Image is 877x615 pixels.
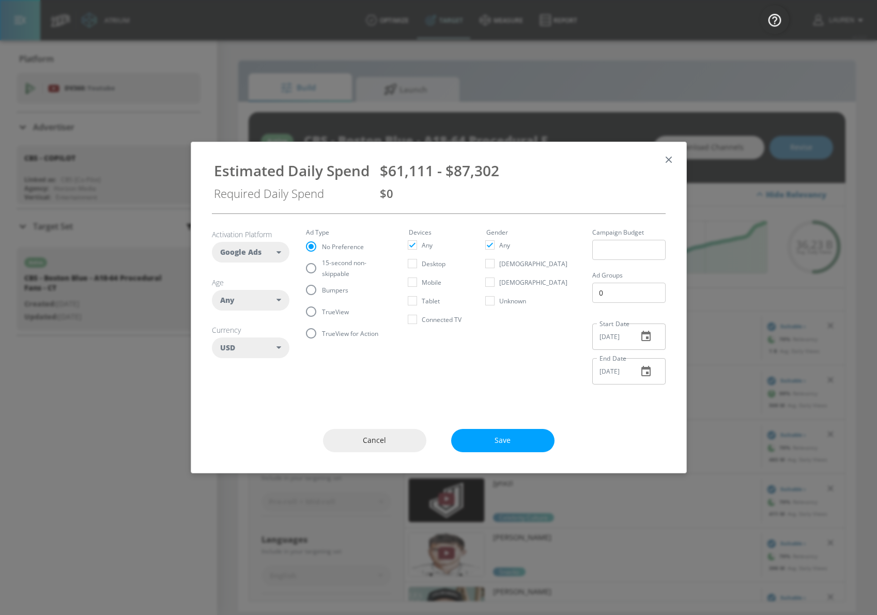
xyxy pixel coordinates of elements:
span: Tablet [422,296,440,306]
span: Any [499,240,510,251]
span: Mobile [422,277,441,288]
h6: Age [212,278,289,287]
div: USD [212,337,289,358]
span: TrueView [322,306,349,317]
span: Desktop [422,258,445,269]
span: Cancel [344,434,406,447]
div: Any [212,290,289,311]
button: Save [451,429,555,452]
button: Cancel [323,429,426,452]
span: TrueView for Action [322,328,378,339]
span: Any [422,240,433,251]
button: Open Resource Center [760,5,789,34]
span: 15-second non-skippable [322,257,384,279]
label: Ad Groups [592,272,666,279]
h6: Activation Platform [212,229,289,239]
span: Google Ads [220,247,261,257]
span: $61,111 - $87,302 [380,161,499,180]
span: Unknown [499,296,526,306]
span: [DEMOGRAPHIC_DATA] [499,258,567,269]
span: [DEMOGRAPHIC_DATA] [499,277,567,288]
legend: Devices [409,229,432,236]
legend: Gender [486,229,508,236]
div: Estimated Daily Spend [214,161,370,180]
span: Bumpers [322,285,348,296]
div: Google Ads [212,242,289,263]
span: USD [220,343,235,353]
span: Any [220,295,235,305]
legend: Ad Type [306,229,329,236]
div: Required Daily Spend [214,186,370,201]
span: No Preference [322,241,364,252]
div: $0 [380,186,664,201]
label: Campaign Budget [592,229,666,236]
span: Connected TV [422,314,461,325]
span: Save [472,434,534,447]
h6: Currency [212,325,289,335]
